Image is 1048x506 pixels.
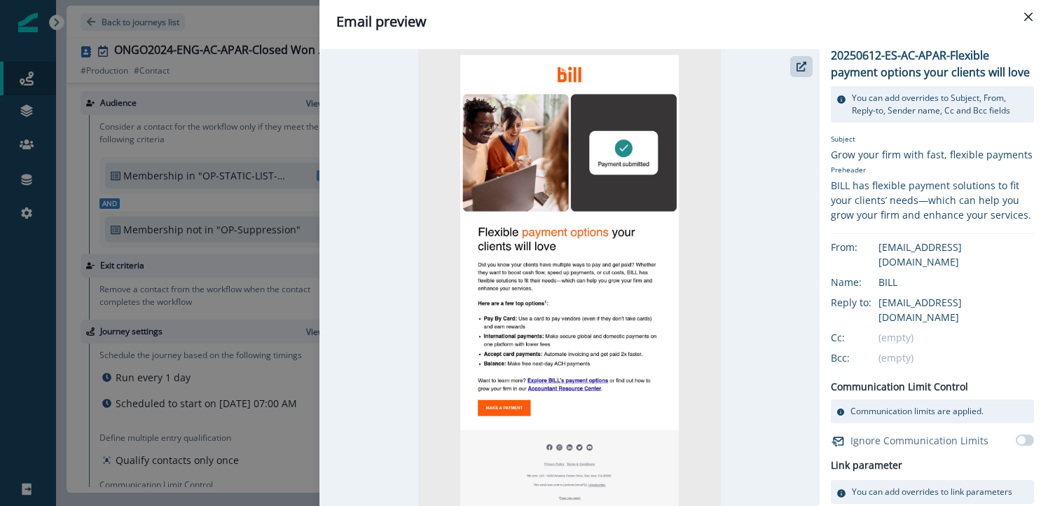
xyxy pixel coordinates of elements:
div: Name: [831,275,901,289]
img: email asset unavailable [418,49,720,506]
div: Email preview [336,11,1031,32]
div: Reply to: [831,295,901,310]
p: You can add overrides to link parameters [852,486,1012,498]
div: Bcc: [831,350,901,365]
div: [EMAIL_ADDRESS][DOMAIN_NAME] [878,295,1034,324]
div: [EMAIL_ADDRESS][DOMAIN_NAME] [878,240,1034,269]
h2: Link parameter [831,457,902,474]
div: BILL [878,275,1034,289]
p: You can add overrides to Subject, From, Reply-to, Sender name, Cc and Bcc fields [852,92,1028,117]
div: (empty) [878,350,1034,365]
p: Preheader [831,162,1034,178]
div: (empty) [878,330,1034,345]
div: From: [831,240,901,254]
div: Cc: [831,330,901,345]
p: Subject [831,134,1034,147]
div: Grow your firm with fast, flexible payments [831,147,1034,162]
p: 20250612-ES-AC-APAR-Flexible payment options your clients will love [831,47,1034,81]
div: BILL has flexible payment solutions to fit your clients’ needs—which can help you grow your firm ... [831,178,1034,222]
button: Close [1017,6,1040,28]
